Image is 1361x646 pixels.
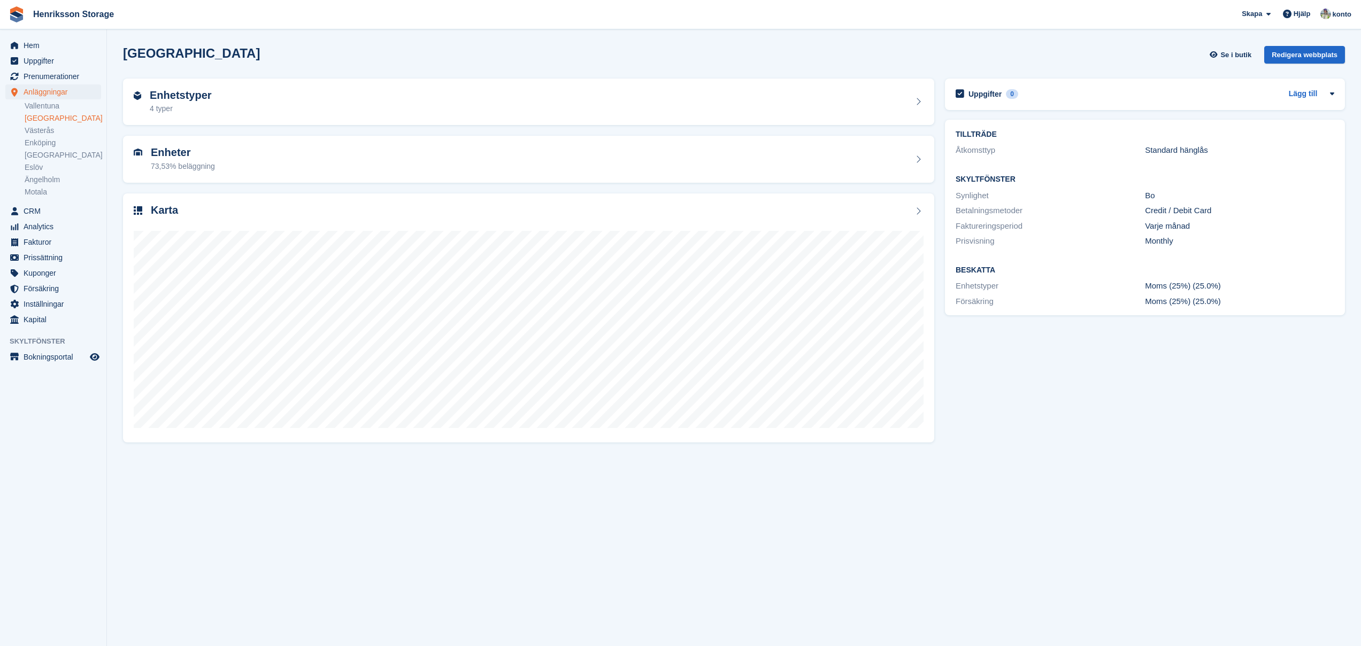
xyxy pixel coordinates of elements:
[24,53,88,68] span: Uppgifter
[151,146,215,159] h2: Enheter
[5,349,101,364] a: meny
[25,101,101,111] a: Vallentuna
[956,175,1334,184] h2: Skyltfönster
[25,175,101,185] a: Ängelholm
[1264,46,1345,64] div: Redigera webbplats
[1242,9,1262,19] span: Skapa
[1145,220,1334,232] div: Varje månad
[5,266,101,281] a: menu
[5,204,101,219] a: menu
[134,206,142,215] img: map-icn-33ee37083ee616e46c38cad1a60f524a97daa1e2b2c8c0bc3eb3415660979fc1.svg
[150,103,212,114] div: 4 typer
[1145,295,1334,308] div: Moms (25%) (25.0%)
[5,84,101,99] a: menu
[956,295,1145,308] div: Försäkring
[956,280,1145,292] div: Enhetstyper
[24,204,88,219] span: CRM
[25,138,101,148] a: Enköping
[1145,235,1334,247] div: Monthly
[24,349,88,364] span: Bokningsportal
[151,161,215,172] div: 73,53% beläggning
[24,235,88,250] span: Fakturor
[956,235,1145,247] div: Prisvisning
[123,79,934,126] a: Enhetstyper 4 typer
[24,312,88,327] span: Kapital
[25,162,101,173] a: Eslöv
[956,205,1145,217] div: Betalningsmetoder
[123,193,934,443] a: Karta
[9,6,25,22] img: stora-icon-8386f47178a22dfd0bd8f6a31ec36ba5ce8667c1dd55bd0f319d3a0aa187defe.svg
[1220,50,1251,60] span: Se i butik
[88,351,101,363] a: Förhandsgranska butik
[5,53,101,68] a: menu
[956,130,1334,139] h2: TILLTRÄDE
[24,297,88,312] span: Inställningar
[123,46,260,60] h2: [GEOGRAPHIC_DATA]
[150,89,212,102] h2: Enhetstyper
[24,266,88,281] span: Kuponger
[5,219,101,234] a: menu
[956,190,1145,202] div: Synlighet
[1145,190,1334,202] div: Bo
[1208,46,1256,64] a: Se i butik
[1145,205,1334,217] div: Credit / Debit Card
[123,136,934,183] a: Enheter 73,53% beläggning
[24,250,88,265] span: Prissättning
[1006,89,1018,99] div: 0
[5,235,101,250] a: menu
[25,126,101,136] a: Västerås
[956,220,1145,232] div: Faktureringsperiod
[1294,9,1311,19] span: Hjälp
[5,312,101,327] a: menu
[24,38,88,53] span: Hem
[24,84,88,99] span: Anläggningar
[134,149,142,156] img: unit-icn-7be61d7bf1b0ce9d3e12c5938cc71ed9869f7b940bace4675aadf7bd6d80202e.svg
[1264,46,1345,68] a: Redigera webbplats
[10,336,106,347] span: Skyltfönster
[24,219,88,234] span: Analytics
[1333,9,1351,20] span: konto
[25,187,101,197] a: Motala
[1145,144,1334,157] div: Standard hänglås
[5,297,101,312] a: menu
[968,89,1002,99] h2: Uppgifter
[151,204,178,216] h2: Karta
[5,250,101,265] a: menu
[5,38,101,53] a: menu
[1145,280,1334,292] div: Moms (25%) (25.0%)
[29,5,118,23] a: Henriksson Storage
[956,144,1145,157] div: Åtkomsttyp
[25,113,101,123] a: [GEOGRAPHIC_DATA]
[25,150,101,160] a: [GEOGRAPHIC_DATA]
[5,281,101,296] a: menu
[24,69,88,84] span: Prenumerationer
[5,69,101,84] a: menu
[1320,9,1331,19] img: Daniel Axberg
[1289,88,1318,100] a: Lägg till
[956,266,1334,275] h2: Beskatta
[134,91,141,100] img: unit-type-icn-2b2737a686de81e16bb02015468b77c625bbabd49415b5ef34ead5e3b44a266d.svg
[24,281,88,296] span: Försäkring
